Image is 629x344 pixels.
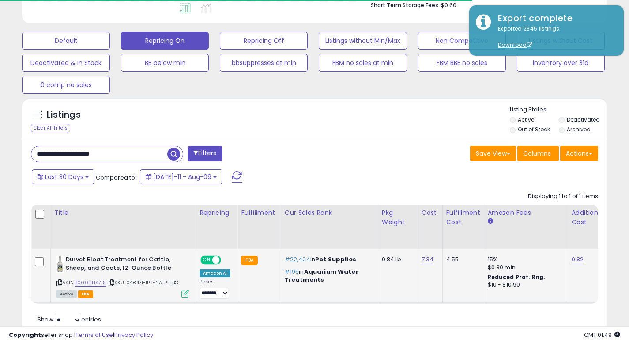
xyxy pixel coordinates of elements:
div: $10 - $10.90 [488,281,561,289]
span: [DATE]-11 - Aug-09 [153,172,211,181]
button: Listings without Min/Max [319,32,407,50]
span: $0.60 [441,1,456,9]
p: in [285,256,371,264]
div: seller snap | | [9,331,153,340]
div: Amazon Fees [488,208,564,218]
div: Amazon AI [200,269,230,277]
span: ON [201,256,212,264]
label: Active [518,116,534,123]
label: Archived [567,126,591,133]
div: Fulfillment Cost [446,208,480,227]
button: Actions [560,146,598,161]
b: Durvet Bloat Treatment for Cattle, Sheep, and Goats, 12-Ounce Bottle [66,256,173,274]
strong: Copyright [9,331,41,339]
span: Compared to: [96,173,136,182]
span: | SKU: 048471-1PK-NATPETBCI [107,279,180,286]
small: Amazon Fees. [488,218,493,226]
div: Preset: [200,279,230,299]
button: BB below min [121,54,209,72]
button: Columns [517,146,559,161]
div: Clear All Filters [31,124,70,132]
a: B000HHS7IS [75,279,106,287]
span: #22,424 [285,255,310,264]
a: 0.82 [572,255,584,264]
span: Columns [523,149,551,158]
button: [DATE]-11 - Aug-09 [140,169,222,184]
button: FBM no sales at min [319,54,407,72]
button: Deactivated & In Stock [22,54,110,72]
span: Aquarium Water Treatments [285,268,358,284]
label: Out of Stock [518,126,550,133]
p: in [285,268,371,284]
a: 7.34 [422,255,434,264]
a: Terms of Use [75,331,113,339]
button: Repricing On [121,32,209,50]
div: Export complete [491,12,617,25]
div: Cost [422,208,439,218]
button: inventory over 31d [517,54,605,72]
button: Filters [188,146,222,161]
b: Reduced Prof. Rng. [488,273,546,281]
span: Show: entries [38,315,101,324]
div: Additional Cost [572,208,604,227]
button: Save View [470,146,516,161]
label: Deactivated [567,116,600,123]
div: ASIN: [56,256,189,297]
button: Last 30 Days [32,169,94,184]
span: 2025-09-9 01:49 GMT [584,331,620,339]
img: 31XlUJI8mBL._SL40_.jpg [56,256,64,273]
span: FBA [78,290,93,298]
div: Repricing [200,208,234,218]
p: Listing States: [510,106,607,114]
div: Displaying 1 to 1 of 1 items [528,192,598,201]
h5: Listings [47,109,81,121]
div: Cur Sales Rank [285,208,374,218]
div: Title [54,208,192,218]
div: 15% [488,256,561,264]
button: FBM BBE no sales [418,54,506,72]
div: Pkg Weight [382,208,414,227]
div: $0.30 min [488,264,561,271]
small: FBA [241,256,257,265]
b: Short Term Storage Fees: [371,1,440,9]
span: OFF [220,256,234,264]
span: #195 [285,268,299,276]
span: Pet Supplies [315,255,356,264]
div: 4.55 [446,256,477,264]
div: Fulfillment [241,208,277,218]
div: Exported 2345 listings. [491,25,617,50]
span: Last 30 Days [45,172,83,181]
button: bbsuppresses at min [220,54,308,72]
a: Privacy Policy [114,331,153,339]
span: All listings currently available for purchase on Amazon [56,290,77,298]
a: Download [498,41,532,49]
button: Non Competitive [418,32,506,50]
div: 0.84 lb [382,256,411,264]
button: 0 comp no sales [22,76,110,94]
button: Default [22,32,110,50]
button: Repricing Off [220,32,308,50]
